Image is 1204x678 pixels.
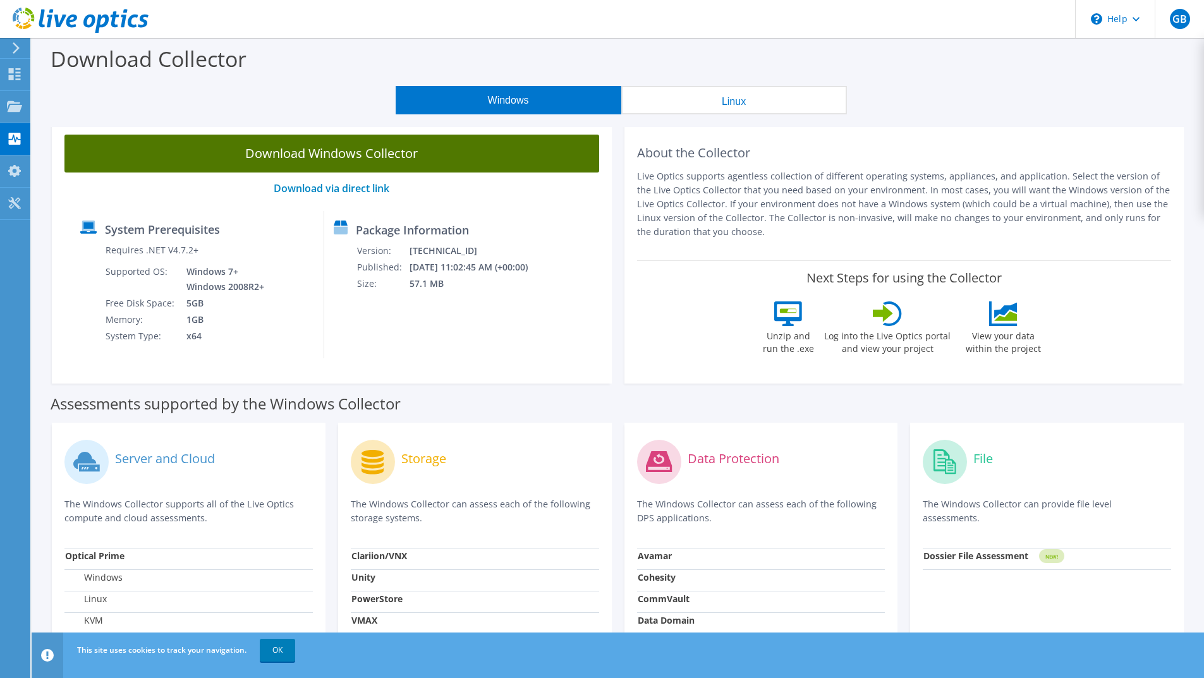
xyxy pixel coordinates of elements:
[356,275,409,292] td: Size:
[824,326,951,355] label: Log into the Live Optics portal and view your project
[351,571,375,583] strong: Unity
[396,86,621,114] button: Windows
[105,312,177,328] td: Memory:
[177,295,267,312] td: 5GB
[923,550,1028,562] strong: Dossier File Assessment
[409,259,545,275] td: [DATE] 11:02:45 AM (+00:00)
[806,270,1002,286] label: Next Steps for using the Collector
[177,263,267,295] td: Windows 7+ Windows 2008R2+
[65,593,107,605] label: Linux
[64,497,313,525] p: The Windows Collector supports all of the Live Optics compute and cloud assessments.
[621,86,847,114] button: Linux
[409,243,545,259] td: [TECHNICAL_ID]
[106,244,198,257] label: Requires .NET V4.7.2+
[65,571,123,584] label: Windows
[115,452,215,465] label: Server and Cloud
[64,135,599,173] a: Download Windows Collector
[105,263,177,295] td: Supported OS:
[65,614,103,627] label: KVM
[1091,13,1102,25] svg: \n
[688,452,779,465] label: Data Protection
[51,397,401,410] label: Assessments supported by the Windows Collector
[260,639,295,662] a: OK
[638,593,690,605] strong: CommVault
[51,44,246,73] label: Download Collector
[177,312,267,328] td: 1GB
[351,614,377,626] strong: VMAX
[973,452,993,465] label: File
[356,243,409,259] td: Version:
[105,223,220,236] label: System Prerequisites
[65,550,125,562] strong: Optical Prime
[637,169,1172,239] p: Live Optics supports agentless collection of different operating systems, appliances, and applica...
[923,497,1171,525] p: The Windows Collector can provide file level assessments.
[274,181,389,195] a: Download via direct link
[1170,9,1190,29] span: GB
[177,328,267,344] td: x64
[638,550,672,562] strong: Avamar
[409,275,545,292] td: 57.1 MB
[77,645,246,655] span: This site uses cookies to track your navigation.
[638,614,695,626] strong: Data Domain
[105,295,177,312] td: Free Disk Space:
[105,328,177,344] td: System Type:
[637,145,1172,160] h2: About the Collector
[401,452,446,465] label: Storage
[637,497,885,525] p: The Windows Collector can assess each of the following DPS applications.
[351,593,403,605] strong: PowerStore
[356,259,409,275] td: Published:
[759,326,817,355] label: Unzip and run the .exe
[351,497,599,525] p: The Windows Collector can assess each of the following storage systems.
[351,550,407,562] strong: Clariion/VNX
[356,224,469,236] label: Package Information
[1045,553,1058,560] tspan: NEW!
[958,326,1049,355] label: View your data within the project
[638,571,676,583] strong: Cohesity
